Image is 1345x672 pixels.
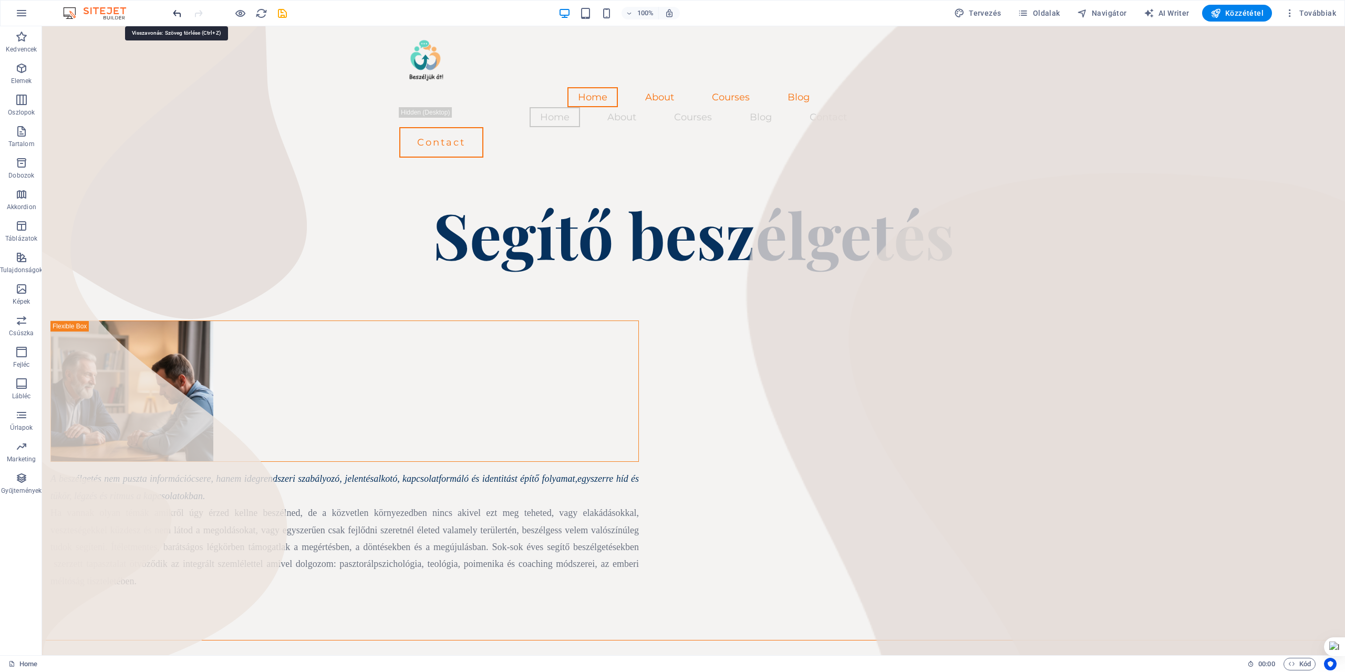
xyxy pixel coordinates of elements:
[954,8,1001,18] span: Tervezés
[8,658,37,670] a: Kattintson a kijelölés megszüntetéséhez. Dupla kattintás az oldalak megnyitásához
[60,7,139,19] img: Editor Logo
[1202,5,1272,22] button: Közzététel
[1144,8,1189,18] span: AI Writer
[1284,658,1316,670] button: Kód
[7,455,36,463] p: Marketing
[12,392,31,400] p: Lábléc
[8,108,35,117] p: Oszlopok
[255,7,267,19] button: reload
[255,7,267,19] i: Weboldal újratöltése
[9,329,34,337] p: Csúszka
[276,7,288,19] i: Mentés (Ctrl+S)
[1266,660,1267,668] span: :
[1,487,42,495] p: Gyűjtemények
[276,7,288,19] button: save
[1324,658,1337,670] button: Usercentrics
[6,45,37,54] p: Kedvencek
[13,360,30,369] p: Fejléc
[7,203,36,211] p: Akkordion
[1210,8,1264,18] span: Közzététel
[171,7,183,19] button: undo
[665,8,674,18] i: Átméretezés esetén automatikusan beállítja a nagyítási szintet a választott eszköznek megfelelően.
[1077,8,1127,18] span: Navigátor
[1247,658,1275,670] h6: Munkamenet idő
[1140,5,1194,22] button: AI Writer
[1018,8,1060,18] span: Oldalak
[1285,8,1336,18] span: Továbbiak
[5,234,37,243] p: Táblázatok
[950,5,1006,22] button: Tervezés
[13,297,30,306] p: Képek
[1280,5,1340,22] button: Továbbiak
[234,7,246,19] button: Kattintson ide az előnézeti módból való kilépéshez és a szerkesztés folytatásához
[1288,658,1311,670] span: Kód
[637,7,654,19] h6: 100%
[1258,658,1275,670] span: 00 00
[10,423,33,432] p: Űrlapok
[8,140,35,148] p: Tartalom
[1013,5,1064,22] button: Oldalak
[8,171,34,180] p: Dobozok
[11,77,32,85] p: Elemek
[950,5,1006,22] div: Tervezés (Ctrl+Alt+Y)
[1073,5,1131,22] button: Navigátor
[622,7,659,19] button: 100%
